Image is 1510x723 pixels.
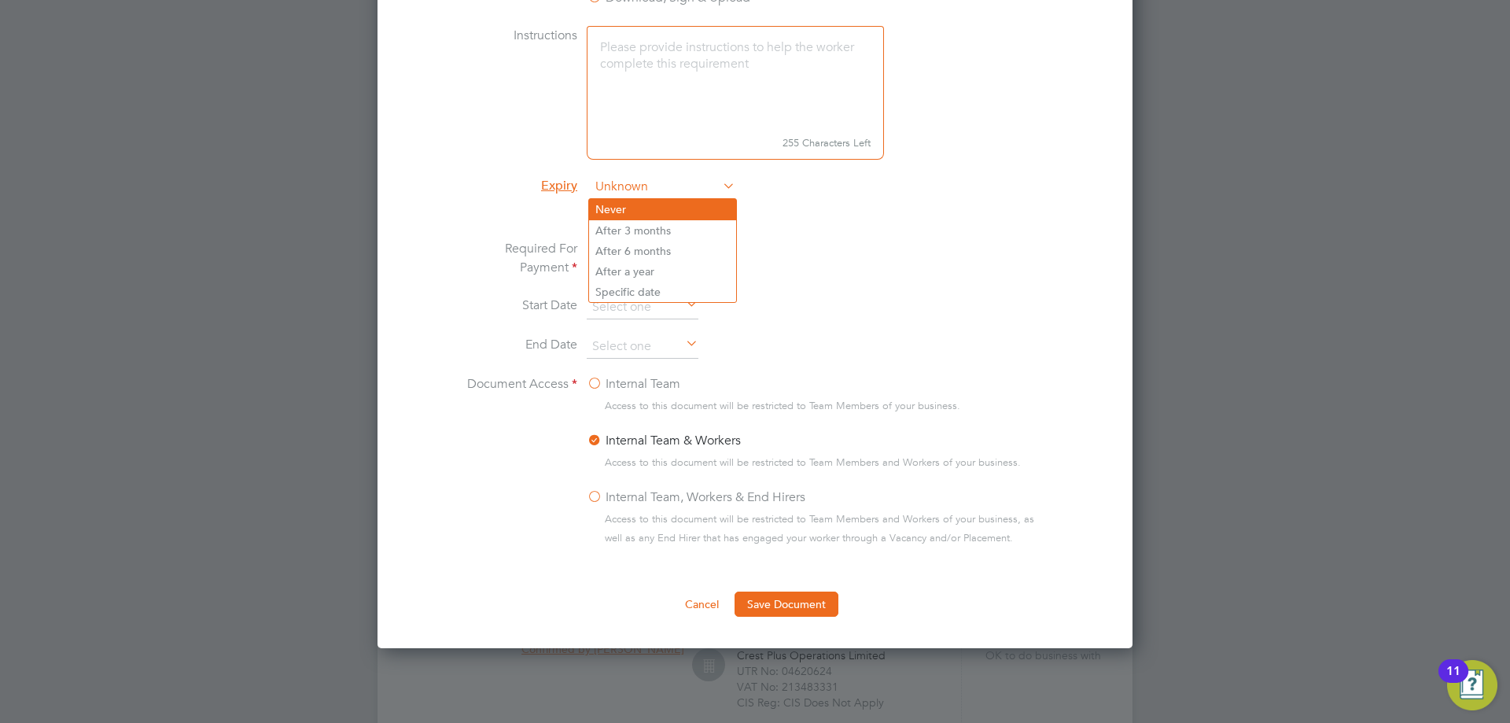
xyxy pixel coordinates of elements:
[735,592,838,617] button: Save Document
[605,397,960,415] span: Access to this document will be restricted to Team Members of your business.
[587,296,698,319] input: Select one
[587,374,680,393] label: Internal Team
[589,220,736,241] li: After 3 months
[587,239,624,258] label: Yes
[605,453,1021,472] span: Access to this document will be restricted to Team Members and Workers of your business.
[1446,671,1460,692] div: 11
[459,335,577,356] label: End Date
[589,282,736,302] li: Specific date
[1447,660,1497,710] button: Open Resource Center, 11 new notifications
[587,488,805,507] label: Internal Team, Workers & End Hirers
[605,510,1051,548] span: Access to this document will be restricted to Team Members and Workers of your business, as well ...
[587,431,741,450] label: Internal Team & Workers
[459,374,577,560] label: Document Access
[672,592,731,617] button: Cancel
[459,239,577,277] label: Required For Payment
[589,199,736,219] li: Never
[459,296,577,316] label: Start Date
[590,175,735,199] span: Unknown
[589,261,736,282] li: After a year
[541,178,577,194] span: Expiry
[589,241,736,261] li: After 6 months
[587,335,698,359] input: Select one
[459,26,577,157] label: Instructions
[587,127,884,160] small: 255 Characters Left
